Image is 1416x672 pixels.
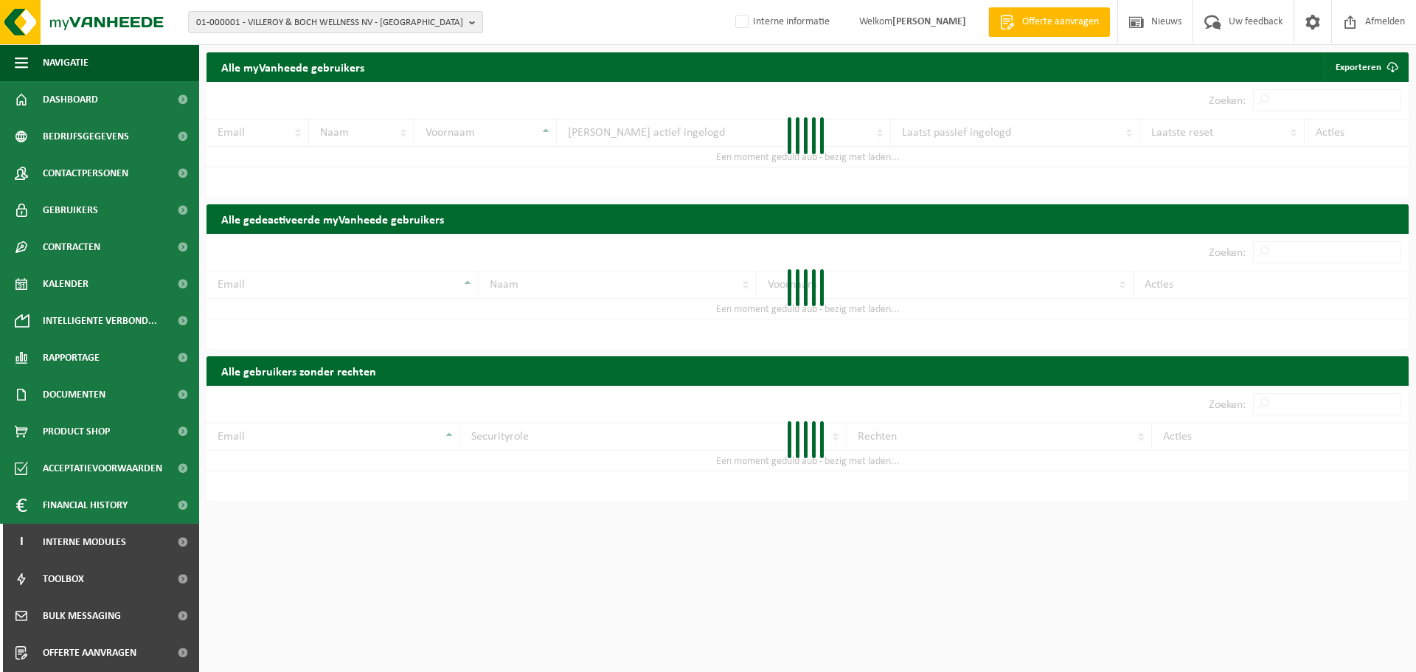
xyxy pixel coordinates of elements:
span: Navigatie [43,44,88,81]
span: Contracten [43,229,100,266]
span: Dashboard [43,81,98,118]
span: Bulk Messaging [43,597,121,634]
span: Intelligente verbond... [43,302,157,339]
a: Offerte aanvragen [988,7,1110,37]
strong: [PERSON_NAME] [892,16,966,27]
span: Gebruikers [43,192,98,229]
span: Kalender [43,266,88,302]
span: Offerte aanvragen [1018,15,1103,30]
span: Offerte aanvragen [43,634,136,671]
span: Rapportage [43,339,100,376]
span: I [15,524,28,561]
span: Financial History [43,487,128,524]
span: Bedrijfsgegevens [43,118,129,155]
label: Interne informatie [732,11,830,33]
span: Product Shop [43,413,110,450]
span: Contactpersonen [43,155,128,192]
span: Documenten [43,376,105,413]
button: 01-000001 - VILLEROY & BOCH WELLNESS NV - [GEOGRAPHIC_DATA] [188,11,483,33]
h2: Alle gebruikers zonder rechten [206,356,1409,385]
span: Toolbox [43,561,84,597]
span: 01-000001 - VILLEROY & BOCH WELLNESS NV - [GEOGRAPHIC_DATA] [196,12,463,34]
h2: Alle gedeactiveerde myVanheede gebruikers [206,204,1409,233]
a: Exporteren [1324,52,1407,82]
h2: Alle myVanheede gebruikers [206,52,379,81]
span: Acceptatievoorwaarden [43,450,162,487]
span: Interne modules [43,524,126,561]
